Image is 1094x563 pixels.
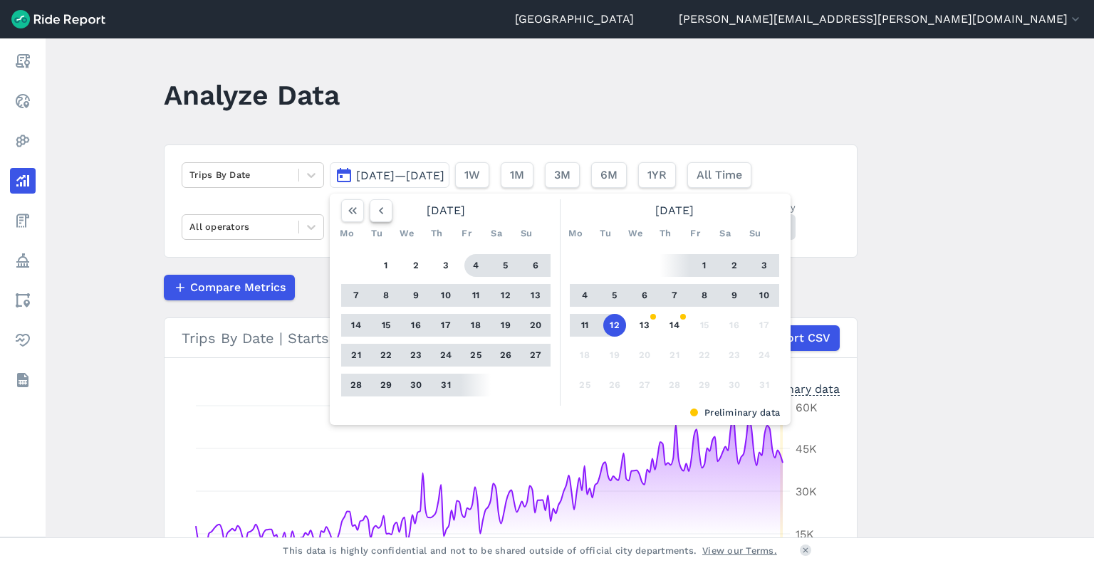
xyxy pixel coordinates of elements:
button: 10 [434,284,457,307]
div: Preliminary data [749,381,840,396]
div: [DATE] [564,199,785,222]
div: Sa [485,222,508,245]
button: 29 [375,374,397,396]
button: 27 [633,374,656,396]
a: Datasets [10,367,36,393]
button: All Time [687,162,751,188]
button: 22 [375,344,397,367]
h1: Analyze Data [164,75,340,115]
button: 3 [753,254,776,277]
button: 19 [494,314,517,337]
button: [DATE]—[DATE] [330,162,449,188]
a: Analyze [10,168,36,194]
tspan: 30K [796,485,817,498]
span: 1YR [647,167,667,184]
a: Policy [10,248,36,273]
button: 26 [603,374,626,396]
button: 5 [494,254,517,277]
tspan: 60K [796,401,818,414]
button: 31 [753,374,776,396]
a: Report [10,48,36,74]
button: 1YR [638,162,676,188]
button: 24 [753,344,776,367]
button: 20 [633,344,656,367]
button: 23 [405,344,427,367]
button: 24 [434,344,457,367]
span: 1W [464,167,480,184]
button: 11 [464,284,487,307]
span: 6M [600,167,618,184]
button: 1 [693,254,716,277]
button: 28 [663,374,686,396]
a: [GEOGRAPHIC_DATA] [515,11,634,28]
a: Heatmaps [10,128,36,154]
div: We [624,222,647,245]
button: 26 [494,344,517,367]
span: Compare Metrics [190,279,286,296]
button: 1 [375,254,397,277]
button: 2 [405,254,427,277]
button: 10 [753,284,776,307]
button: 6M [591,162,627,188]
span: 3M [554,167,571,184]
span: All Time [697,167,742,184]
button: 14 [345,314,368,337]
a: Realtime [10,88,36,114]
button: 21 [345,344,368,367]
a: View our Terms. [702,544,777,557]
button: 23 [723,344,746,367]
button: 7 [345,284,368,307]
button: 6 [633,284,656,307]
button: 3M [545,162,580,188]
button: 19 [603,344,626,367]
button: 13 [524,284,547,307]
div: Trips By Date | Starts [182,325,840,351]
button: 14 [663,314,686,337]
button: 28 [345,374,368,396]
div: Th [654,222,677,245]
button: 1M [501,162,533,188]
div: Mo [335,222,358,245]
button: 12 [603,314,626,337]
div: We [395,222,418,245]
button: 15 [375,314,397,337]
button: 27 [524,344,547,367]
div: Tu [365,222,388,245]
button: 22 [693,344,716,367]
a: Health [10,327,36,353]
span: Export CSV [766,330,830,347]
button: 18 [573,344,596,367]
button: 8 [693,284,716,307]
button: 15 [693,314,716,337]
button: 12 [494,284,517,307]
button: 21 [663,344,686,367]
button: 3 [434,254,457,277]
button: 16 [723,314,746,337]
button: Compare Metrics [164,275,295,300]
button: 25 [573,374,596,396]
button: 2 [723,254,746,277]
div: Mo [564,222,587,245]
button: 8 [375,284,397,307]
div: Sa [714,222,736,245]
button: 7 [663,284,686,307]
button: 17 [753,314,776,337]
button: 9 [723,284,746,307]
button: 4 [464,254,487,277]
div: Th [425,222,448,245]
button: 18 [464,314,487,337]
button: 29 [693,374,716,396]
button: 31 [434,374,457,396]
button: 20 [524,314,547,337]
div: Preliminary data [340,406,780,419]
button: [PERSON_NAME][EMAIL_ADDRESS][PERSON_NAME][DOMAIN_NAME] [679,11,1083,28]
button: 11 [573,314,596,337]
div: [DATE] [335,199,556,222]
span: 1M [510,167,524,184]
button: 9 [405,284,427,307]
button: 13 [633,314,656,337]
div: Su [744,222,766,245]
div: Su [515,222,538,245]
div: Fr [684,222,707,245]
button: 4 [573,284,596,307]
